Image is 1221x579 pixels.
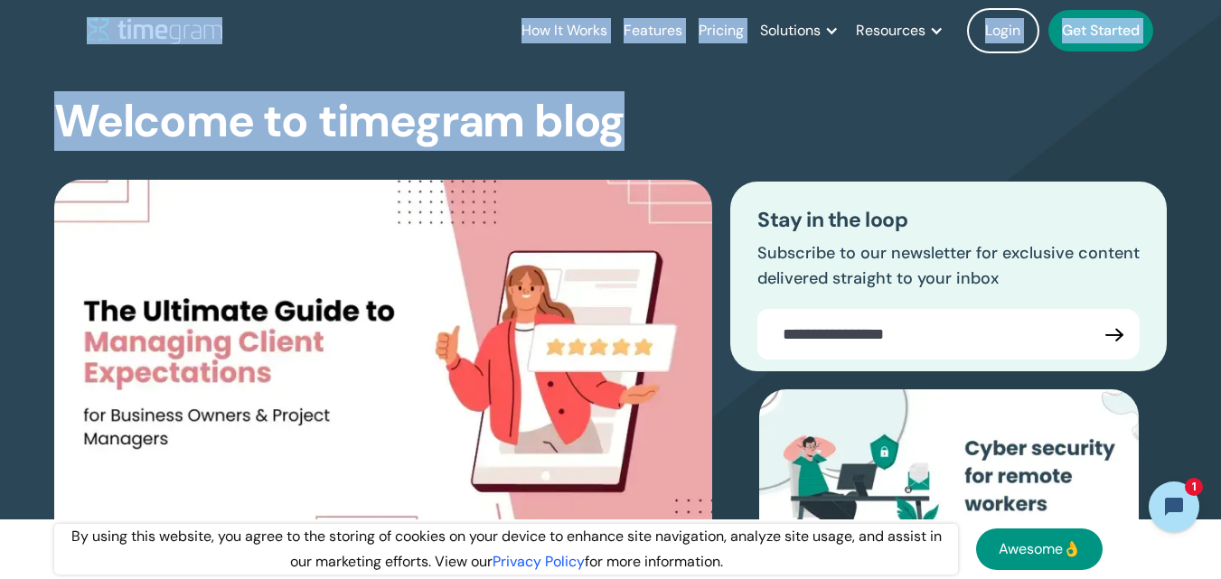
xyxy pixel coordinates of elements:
[1048,10,1153,51] a: Get Started
[760,18,821,43] div: Solutions
[1089,309,1140,360] input: Submit
[493,552,585,571] a: Privacy Policy
[54,180,712,564] img: The Ultimate Guide to Managing Client Expectations for Business Owners & Project Managers
[967,8,1039,53] a: Login
[54,524,958,574] div: By using this website, you agree to the storing of cookies on your device to enhance site navigat...
[856,18,925,43] div: Resources
[757,209,1140,232] h3: Stay in the loop
[54,98,625,145] h1: Welcome to timegram blog
[757,309,1140,360] form: Blogs Email Form
[976,528,1103,570] a: Awesome👌
[757,241,1140,292] p: Subscribe to our newsletter for exclusive content delivered straight to your inbox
